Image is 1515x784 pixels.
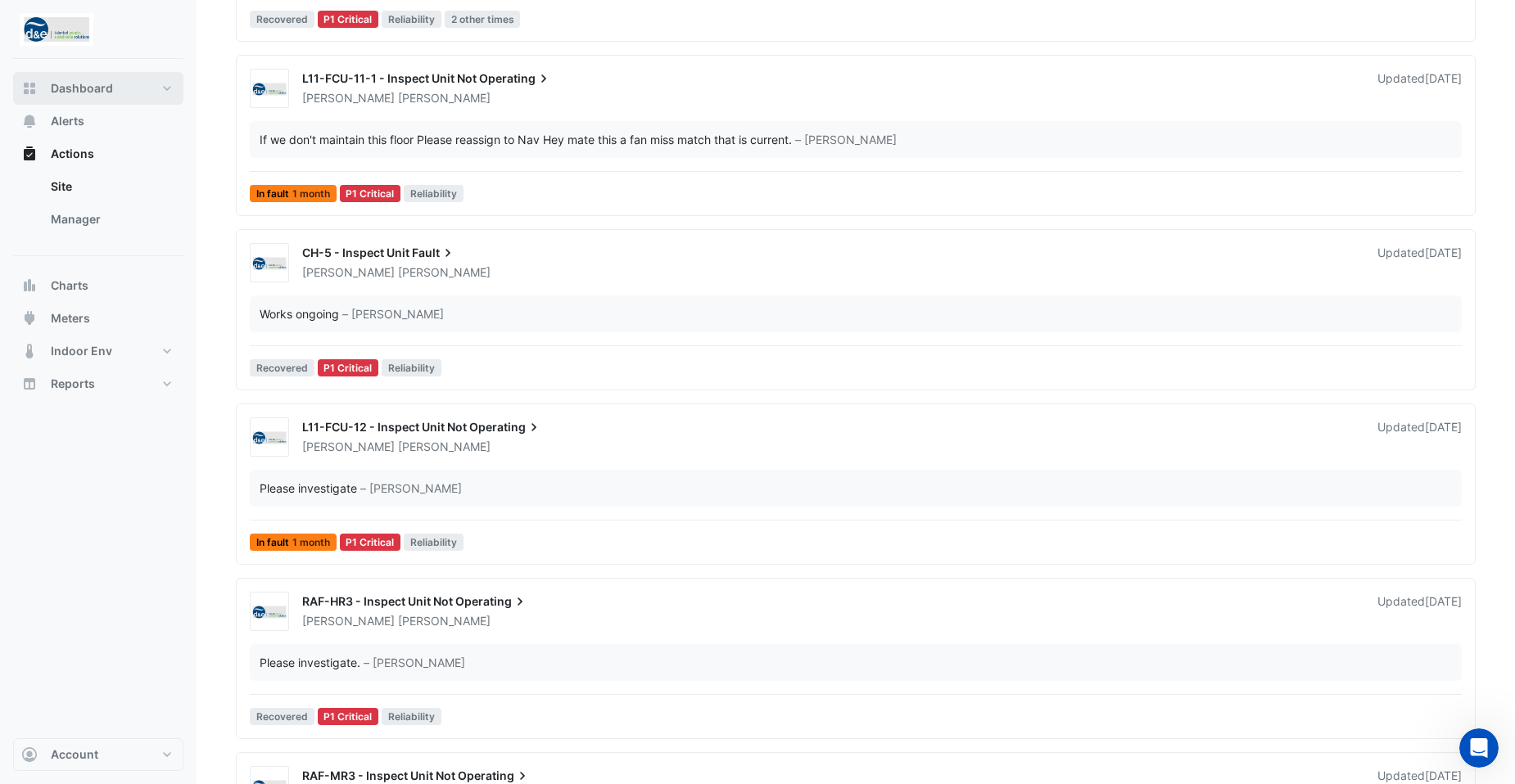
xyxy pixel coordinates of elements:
span: [PERSON_NAME] [398,264,491,281]
div: P1 Critical [318,708,379,725]
span: Reliability [382,359,441,376]
span: Operating [458,768,531,784]
span: L11-FCU-11-1 - Inspect Unit Not [302,71,477,85]
span: Recovered [250,708,314,725]
span: Thu 19-Jun-2025 09:46 AEST [1425,420,1462,434]
img: Company Logo [20,13,93,46]
span: – [PERSON_NAME] [360,480,462,497]
span: – [PERSON_NAME] [795,131,897,148]
span: [PERSON_NAME] [302,614,395,628]
app-icon: Dashboard [21,80,38,97]
span: L11-FCU-12 - Inspect Unit Not [302,420,467,434]
span: – [PERSON_NAME] [364,654,465,671]
span: Reliability [382,11,441,28]
iframe: Intercom live chat [1459,728,1499,768]
span: Reports [51,376,95,392]
span: In fault [250,534,337,551]
span: Alerts [51,113,84,129]
span: Reliability [404,534,464,551]
div: Updated [1377,70,1462,106]
button: Dashboard [13,72,183,105]
div: Works ongoing [260,305,339,322]
span: Operating [469,419,542,435]
span: Fri 06-Jun-2025 11:40 AEST [1425,594,1462,608]
app-icon: Charts [21,277,38,294]
span: [PERSON_NAME] [302,91,395,105]
div: P1 Critical [318,11,379,28]
img: D&E Air Conditioning [251,255,288,272]
span: RAF-HR3 - Inspect Unit Not [302,594,453,608]
span: Tue 22-Jul-2025 08:51 AEST [1425,246,1462,259]
span: [PERSON_NAME] [302,439,395,453]
div: If we don't maintain this floor Please reassign to Nav Hey mate this a fan miss match that is cur... [260,131,792,148]
span: Operating [455,593,528,610]
button: Reports [13,367,183,400]
button: Alerts [13,105,183,137]
span: 2 other times [445,11,521,28]
div: Actions [13,170,183,242]
span: Fault [412,245,456,261]
app-icon: Meters [21,310,38,327]
span: Charts [51,277,88,294]
button: Charts [13,269,183,302]
div: Updated [1377,419,1462,455]
button: Indoor Env [13,335,183,367]
span: Mon 02-Jun-2025 13:17 AEST [1425,768,1462,782]
app-icon: Indoor Env [21,343,38,359]
div: P1 Critical [340,185,401,202]
a: Site [38,170,183,203]
span: Account [51,746,98,763]
img: D&E Air Conditioning [251,430,288,446]
span: Recovered [250,359,314,376]
button: Account [13,738,183,771]
img: D&E Air Conditioning [251,604,288,620]
span: 1 month [292,189,330,199]
div: Please investigate. [260,654,360,671]
span: Reliability [404,185,464,202]
app-icon: Alerts [21,113,38,129]
span: Thu 31-Jul-2025 16:43 AEST [1425,71,1462,85]
span: Dashboard [51,80,113,97]
div: Updated [1377,593,1462,629]
span: Reliability [382,708,441,725]
span: In fault [250,185,337,202]
div: P1 Critical [340,534,401,551]
a: Manager [38,203,183,236]
span: Operating [479,70,552,87]
div: P1 Critical [318,359,379,376]
span: Recovered [250,11,314,28]
app-icon: Reports [21,376,38,392]
span: [PERSON_NAME] [398,90,491,106]
button: Actions [13,137,183,170]
span: CH-5 - Inspect Unit [302,246,409,259]
span: [PERSON_NAME] [398,613,491,629]
app-icon: Actions [21,146,38,162]
span: Actions [51,146,94,162]
div: Please investigate [260,480,357,497]
span: Indoor Env [51,343,112,359]
span: [PERSON_NAME] [398,439,491,455]
span: RAF-MR3 - Inspect Unit Not [302,768,455,782]
div: Updated [1377,245,1462,281]
span: – [PERSON_NAME] [342,305,444,322]
img: D&E Air Conditioning [251,81,288,97]
span: [PERSON_NAME] [302,265,395,279]
span: 1 month [292,538,330,547]
span: Meters [51,310,90,327]
button: Meters [13,302,183,335]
